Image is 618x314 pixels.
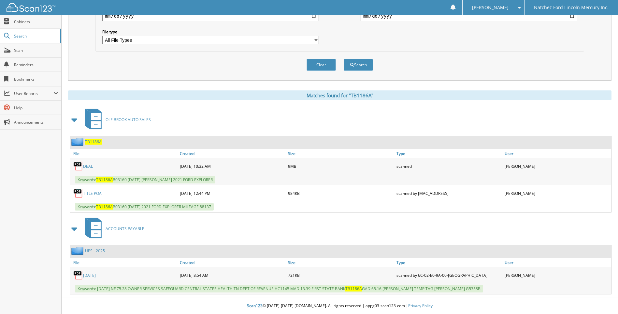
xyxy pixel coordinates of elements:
[286,149,395,158] a: Size
[178,187,286,200] div: [DATE] 12:44 PM
[75,285,483,292] span: Keywords: [DATE] NF 75.28 OWNER SERVICES SAFEGUARD CENTRAL STATES HEALTH TN DEPT OF REVENUE HC114...
[345,286,362,291] span: TB1186A
[68,90,611,100] div: Matches found for "TB1186A"
[14,62,58,68] span: Reminders
[14,119,58,125] span: Announcements
[75,203,214,211] span: Keywords: B03160 [DATE] 2021 FORD EXPLORER MILEAGE 88137
[83,191,102,196] a: TITLE POA
[395,269,503,282] div: scanned by 6C-02-E0-9A-00-[GEOGRAPHIC_DATA]
[178,258,286,267] a: Created
[408,303,433,308] a: Privacy Policy
[361,11,577,21] input: end
[14,19,58,24] span: Cabinets
[307,59,336,71] button: Clear
[503,149,611,158] a: User
[344,59,373,71] button: Search
[395,258,503,267] a: Type
[247,303,263,308] span: Scan123
[178,269,286,282] div: [DATE] 8:54 AM
[472,6,509,9] span: [PERSON_NAME]
[286,269,395,282] div: 721KB
[534,6,609,9] span: Natchez Ford Lincoln Mercury Inc.
[62,298,618,314] div: © [DATE]-[DATE] [DOMAIN_NAME]. All rights reserved | appg03-scan123-com |
[395,160,503,173] div: scanned
[286,160,395,173] div: 9MB
[71,138,85,146] img: folder2.png
[96,177,113,182] span: TB1186A
[70,149,178,158] a: File
[81,216,144,242] a: ACCOUNTS PAYABLE
[106,117,151,122] span: OLE BROOK AUTO SALES
[75,176,215,183] span: Keywords: B03160 [DATE] [PERSON_NAME] 2021 FORD EXPLORER
[503,269,611,282] div: [PERSON_NAME]
[81,107,151,133] a: OLE BROOK AUTO SALES
[14,48,58,53] span: Scan
[286,258,395,267] a: Size
[71,247,85,255] img: folder2.png
[503,160,611,173] div: [PERSON_NAME]
[14,33,57,39] span: Search
[286,187,395,200] div: 984KB
[85,248,105,254] a: UPS - 2025
[503,258,611,267] a: User
[395,187,503,200] div: scanned by [MAC_ADDRESS]
[73,270,83,280] img: PDF.png
[70,258,178,267] a: File
[395,149,503,158] a: Type
[85,139,102,145] a: TB1186A
[83,273,96,278] a: [DATE]
[14,91,53,96] span: User Reports
[7,3,55,12] img: scan123-logo-white.svg
[14,76,58,82] span: Bookmarks
[14,105,58,111] span: Help
[83,164,93,169] a: DEAL
[102,29,319,35] label: File type
[178,160,286,173] div: [DATE] 10:32 AM
[106,226,144,231] span: ACCOUNTS PAYABLE
[503,187,611,200] div: [PERSON_NAME]
[178,149,286,158] a: Created
[73,161,83,171] img: PDF.png
[96,204,113,210] span: TB1186A
[102,11,319,21] input: start
[585,283,618,314] iframe: Chat Widget
[73,188,83,198] img: PDF.png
